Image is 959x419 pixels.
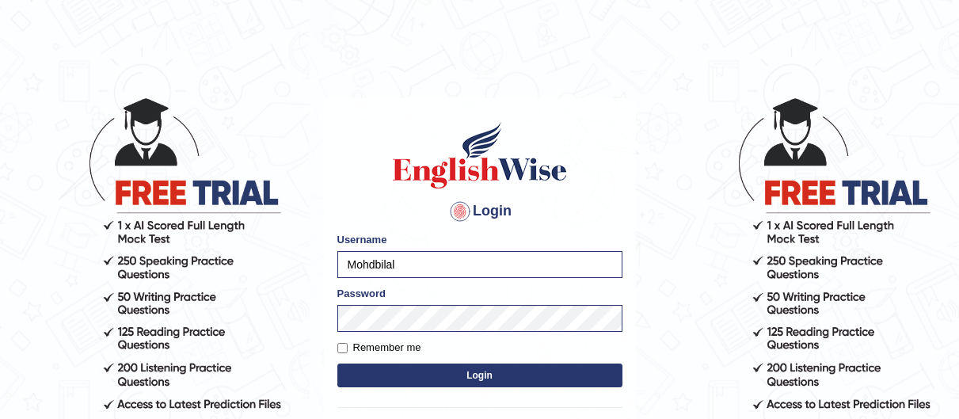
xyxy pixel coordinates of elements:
h4: Login [337,199,622,224]
button: Login [337,364,622,387]
label: Remember me [337,340,421,356]
input: Remember me [337,343,348,353]
label: Password [337,286,386,301]
label: Username [337,232,387,247]
img: Logo of English Wise sign in for intelligent practice with AI [390,120,570,191]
